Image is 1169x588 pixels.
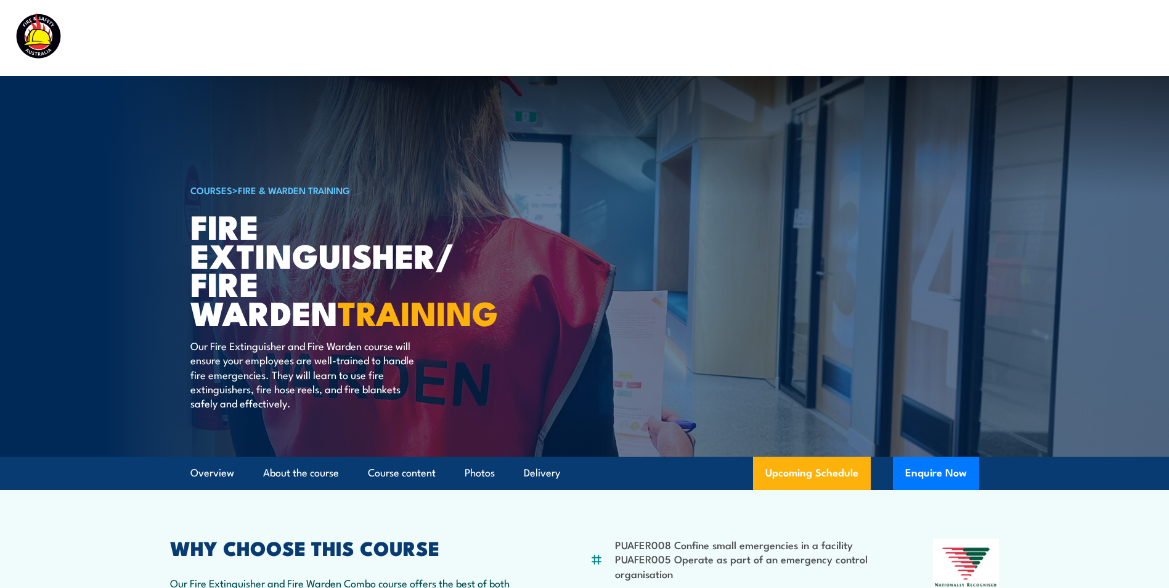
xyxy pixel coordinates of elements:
[675,22,821,54] a: Emergency Response Services
[753,457,871,490] a: Upcoming Schedule
[849,22,894,54] a: About Us
[190,338,415,410] p: Our Fire Extinguisher and Fire Warden course will ensure your employees are well-trained to handl...
[921,22,948,54] a: News
[500,22,539,54] a: Courses
[566,22,648,54] a: Course Calendar
[524,457,560,489] a: Delivery
[368,457,436,489] a: Course content
[615,552,873,581] li: PUAFER005 Operate as part of an emergency control organisation
[893,457,979,490] button: Enquire Now
[1072,22,1111,54] a: Contact
[238,183,350,197] a: Fire & Warden Training
[338,286,498,337] strong: TRAINING
[170,539,530,556] h2: WHY CHOOSE THIS COURSE
[190,457,234,489] a: Overview
[615,537,873,552] li: PUAFER008 Confine small emergencies in a facility
[190,211,495,327] h1: Fire Extinguisher/ Fire Warden
[263,457,339,489] a: About the course
[976,22,1045,54] a: Learner Portal
[190,183,232,197] a: COURSES
[465,457,495,489] a: Photos
[190,182,495,197] h6: >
